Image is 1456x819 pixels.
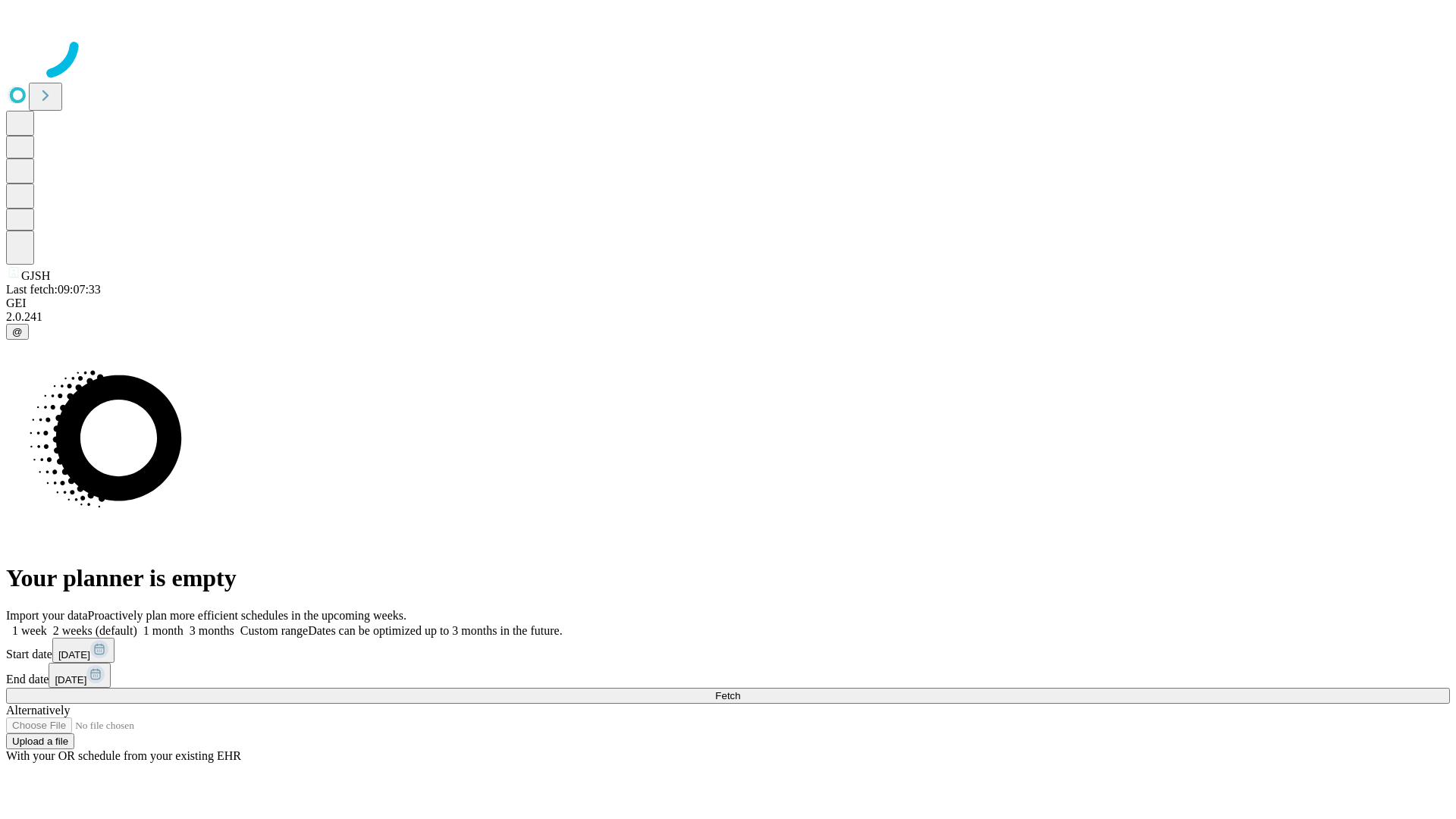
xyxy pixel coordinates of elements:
[49,663,111,688] button: [DATE]
[6,564,1450,592] h1: Your planner is empty
[6,688,1450,704] button: Fetch
[21,269,50,282] span: GJSH
[6,733,74,749] button: Upload a file
[55,674,86,686] span: [DATE]
[190,624,234,637] span: 3 months
[12,326,23,337] span: @
[6,704,70,717] span: Alternatively
[6,310,1450,324] div: 2.0.241
[6,283,101,296] span: Last fetch: 09:07:33
[240,624,308,637] span: Custom range
[53,624,137,637] span: 2 weeks (default)
[715,690,740,701] span: Fetch
[52,638,115,663] button: [DATE]
[6,324,29,340] button: @
[6,297,1450,310] div: GEI
[6,663,1450,688] div: End date
[12,624,47,637] span: 1 week
[308,624,562,637] span: Dates can be optimized up to 3 months in the future.
[6,749,241,762] span: With your OR schedule from your existing EHR
[6,609,88,622] span: Import your data
[88,609,406,622] span: Proactively plan more efficient schedules in the upcoming weeks.
[143,624,184,637] span: 1 month
[6,638,1450,663] div: Start date
[58,649,90,661] span: [DATE]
